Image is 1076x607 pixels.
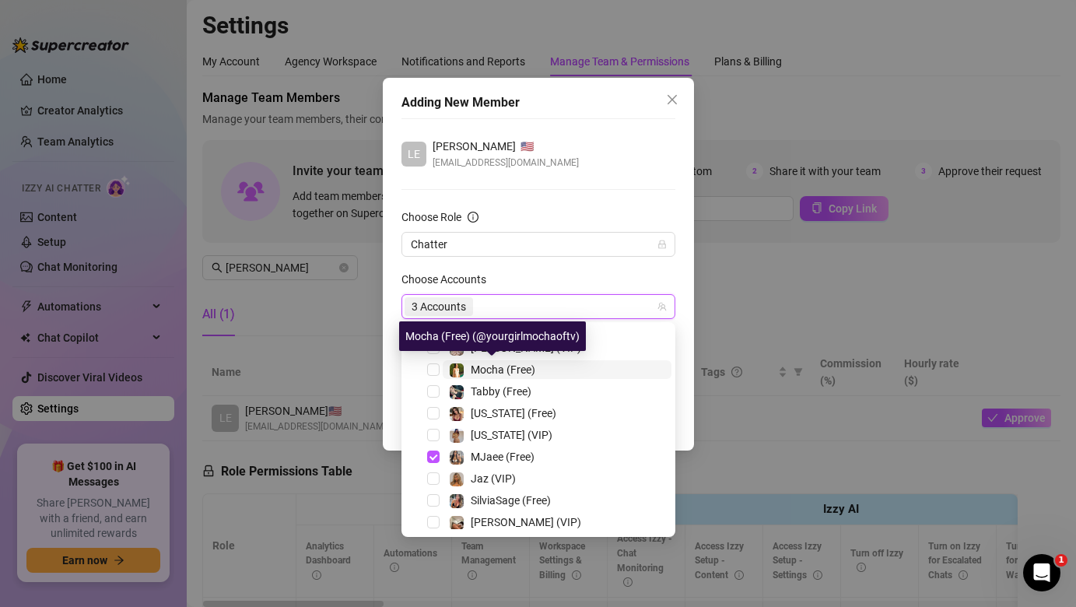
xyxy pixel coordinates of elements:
img: MJaee (Free) [450,451,464,465]
span: info-circle [468,212,478,223]
img: Chloe (VIP) [450,516,464,530]
button: Close [660,87,685,112]
span: Select tree node [427,407,440,419]
span: lock [657,240,667,249]
div: Mocha (Free) (@yourgirlmochaoftv) [399,321,586,351]
span: [US_STATE] (VIP) [471,429,552,441]
img: SilviaSage (Free) [450,494,464,508]
img: Georgia (VIP) [450,429,464,443]
span: Tabby (Free) [471,385,531,398]
span: team [657,302,667,311]
span: close [666,93,678,106]
span: Select tree node [427,472,440,485]
span: Select tree node [427,363,440,376]
span: [PERSON_NAME] (VIP) [471,516,581,528]
div: Choose Role [401,209,461,226]
span: LE [408,146,420,163]
img: Mocha (Free) [450,363,464,377]
span: Select tree node [427,494,440,507]
label: Choose Accounts [401,271,496,288]
span: [PERSON_NAME] [433,138,516,155]
img: Georgia (Free) [450,407,464,421]
span: MJaee (Free) [471,451,534,463]
span: Mocha (Free) [471,363,535,376]
span: Jaz (VIP) [471,472,516,485]
img: Tabby (Free) [450,385,464,399]
span: Chatter [411,233,666,256]
img: Jaz (VIP) [450,472,464,486]
div: 🇺🇸 [433,138,579,155]
div: Adding New Member [401,93,675,112]
span: Close [660,93,685,106]
span: Select tree node [427,429,440,441]
span: SilviaSage (Free) [471,494,551,507]
span: Select tree node [427,385,440,398]
span: [EMAIL_ADDRESS][DOMAIN_NAME] [433,155,579,170]
iframe: Intercom live chat [1023,554,1060,591]
span: 3 Accounts [405,297,473,316]
span: Select tree node [427,451,440,463]
span: 1 [1055,554,1067,567]
span: 3 Accounts [412,298,466,315]
span: Select tree node [427,516,440,528]
span: [US_STATE] (Free) [471,407,556,419]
